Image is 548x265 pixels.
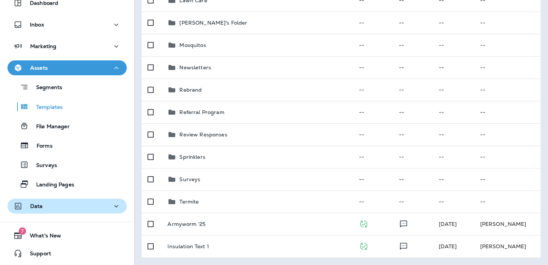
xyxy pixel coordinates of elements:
[7,118,127,134] button: File Manager
[353,79,393,101] td: --
[393,123,433,146] td: --
[474,34,541,56] td: --
[7,60,127,75] button: Assets
[7,199,127,214] button: Data
[7,39,127,54] button: Marketing
[353,56,393,79] td: --
[353,12,393,34] td: --
[359,242,368,249] span: Published
[22,250,51,259] span: Support
[179,87,202,93] p: Rebrand
[474,168,541,190] td: --
[393,79,433,101] td: --
[353,101,393,123] td: --
[29,182,74,189] p: Landing Pages
[19,227,26,235] span: 7
[29,84,62,92] p: Segments
[433,34,474,56] td: --
[30,43,56,49] p: Marketing
[29,143,53,150] p: Forms
[30,203,43,209] p: Data
[7,176,127,192] button: Landing Pages
[433,146,474,168] td: --
[359,220,368,227] span: Published
[353,34,393,56] td: --
[7,79,127,95] button: Segments
[433,79,474,101] td: --
[22,233,61,242] span: What's New
[179,176,200,182] p: Surveys
[393,190,433,213] td: --
[433,190,474,213] td: --
[439,221,457,227] span: Deanna Durrant
[433,12,474,34] td: --
[474,123,541,146] td: --
[393,101,433,123] td: --
[29,123,70,130] p: File Manager
[393,34,433,56] td: --
[474,146,541,168] td: --
[179,20,247,26] p: [PERSON_NAME]'s Folder
[393,146,433,168] td: --
[7,157,127,173] button: Surveys
[433,56,474,79] td: --
[29,162,57,169] p: Surveys
[474,12,541,34] td: --
[474,101,541,123] td: --
[179,109,224,115] p: Referral Program
[433,101,474,123] td: --
[474,56,541,79] td: --
[353,190,393,213] td: --
[439,243,457,250] span: Laura Walton
[179,154,205,160] p: Sprinklers
[474,213,541,235] td: [PERSON_NAME]
[433,168,474,190] td: --
[167,221,205,227] p: Armyworm '25
[30,65,48,71] p: Assets
[179,199,199,205] p: Termite
[167,243,209,249] p: Insulation Text 1
[179,42,206,48] p: Mosquitos
[179,132,227,138] p: Review Responses
[7,246,127,261] button: Support
[474,235,541,258] td: [PERSON_NAME]
[474,79,541,101] td: --
[393,168,433,190] td: --
[399,242,408,249] span: Text
[393,56,433,79] td: --
[353,146,393,168] td: --
[353,168,393,190] td: --
[7,17,127,32] button: Inbox
[353,123,393,146] td: --
[433,123,474,146] td: --
[30,22,44,28] p: Inbox
[7,138,127,153] button: Forms
[393,12,433,34] td: --
[179,64,211,70] p: Newsletters
[474,190,541,213] td: --
[399,220,408,227] span: Text
[7,228,127,243] button: 7What's New
[7,99,127,114] button: Templates
[29,104,63,111] p: Templates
